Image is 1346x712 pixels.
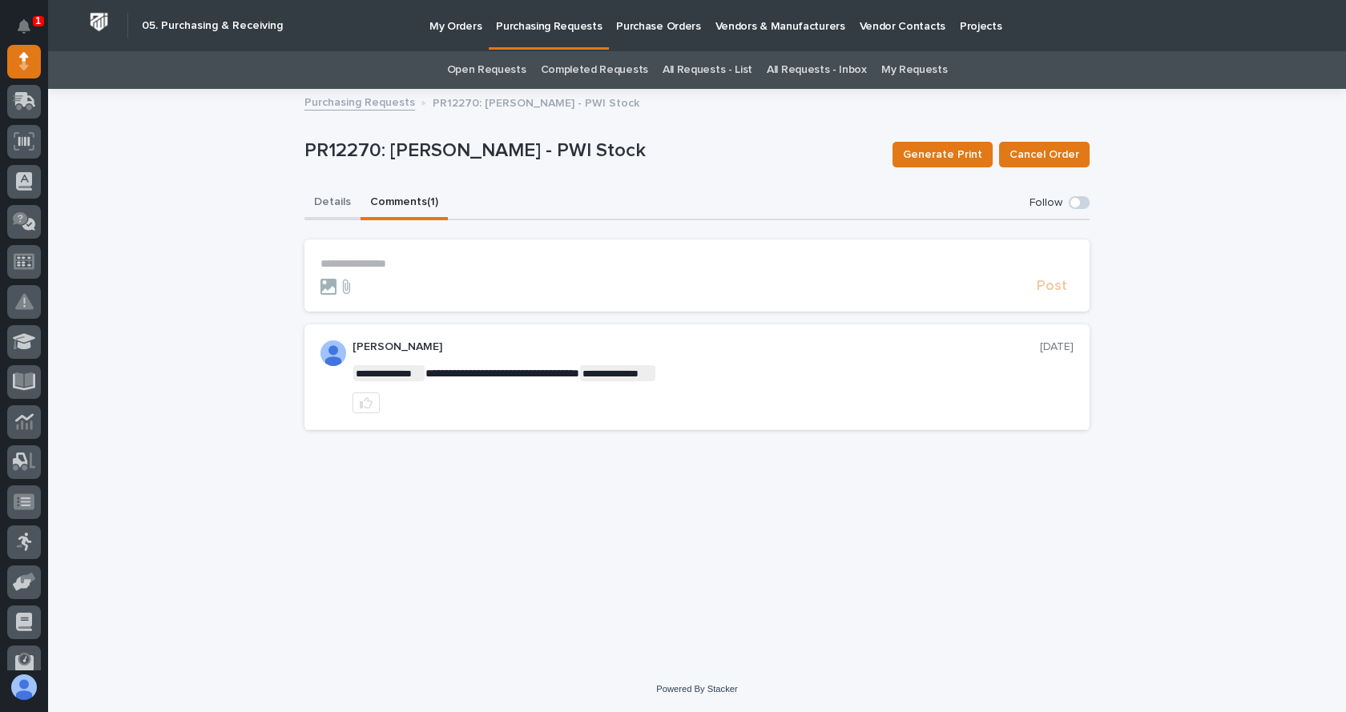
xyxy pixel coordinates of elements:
[7,10,41,43] button: Notifications
[999,142,1090,167] button: Cancel Order
[447,51,526,89] a: Open Requests
[1009,145,1079,164] span: Cancel Order
[304,187,361,220] button: Details
[142,19,283,33] h2: 05. Purchasing & Receiving
[1040,340,1074,354] p: [DATE]
[35,15,41,26] p: 1
[541,51,648,89] a: Completed Requests
[361,187,448,220] button: Comments (1)
[656,684,737,694] a: Powered By Stacker
[353,392,380,413] button: like this post
[881,51,948,89] a: My Requests
[663,51,752,89] a: All Requests - List
[433,93,639,111] p: PR12270: [PERSON_NAME] - PWI Stock
[320,340,346,366] img: AOh14Gjn3BYdNC5pOMCl7OXTW03sj8FStISf1FOxee1lbw=s96-c
[84,7,114,37] img: Workspace Logo
[767,51,867,89] a: All Requests - Inbox
[1037,277,1067,296] span: Post
[353,340,1040,354] p: [PERSON_NAME]
[20,19,41,45] div: Notifications1
[304,92,415,111] a: Purchasing Requests
[903,145,982,164] span: Generate Print
[7,670,41,704] button: users-avatar
[1030,277,1074,296] button: Post
[1030,196,1062,210] p: Follow
[893,142,993,167] button: Generate Print
[304,139,880,163] p: PR12270: [PERSON_NAME] - PWI Stock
